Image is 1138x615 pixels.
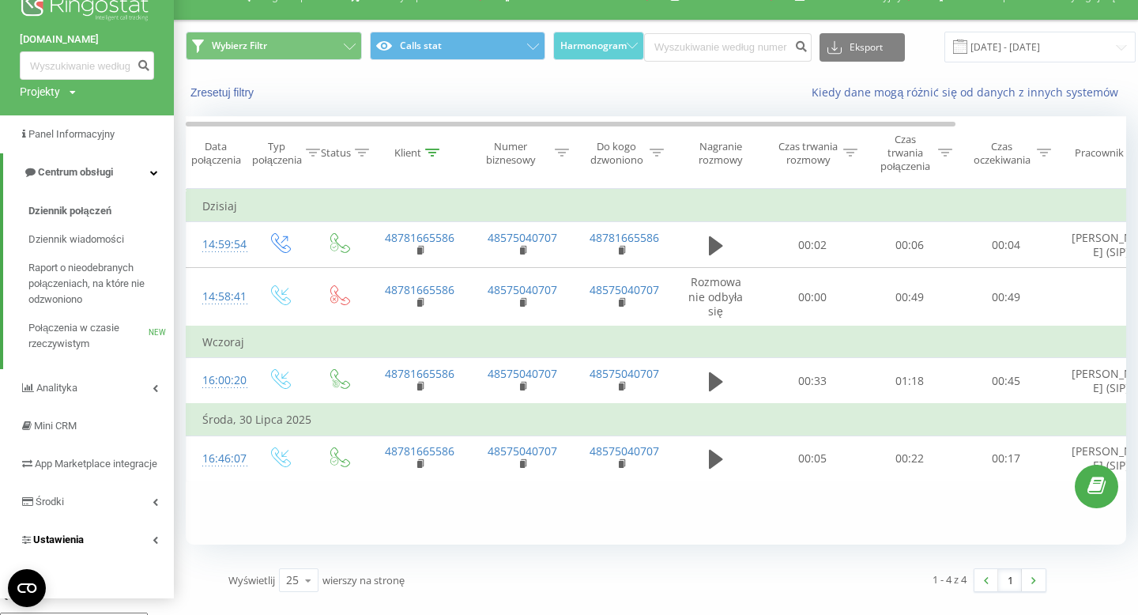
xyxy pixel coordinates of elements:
[644,33,812,62] input: Wyszukiwanie według numeru
[28,254,174,314] a: Raport o nieodebranych połączeniach, na które nie odzwoniono
[488,443,557,458] a: 48575040707
[471,140,552,167] div: Numer biznesowy
[488,230,557,245] a: 48575040707
[957,268,1056,326] td: 00:49
[933,572,967,587] div: 1 - 4 z 4
[33,534,84,545] span: Ustawienia
[202,229,234,260] div: 14:59:54
[8,569,46,607] button: Open CMP widget
[28,197,174,225] a: Dziennik połączeń
[763,436,862,481] td: 00:05
[34,420,77,432] span: Mini CRM
[763,358,862,405] td: 00:33
[385,230,454,245] a: 48781665586
[862,358,957,405] td: 01:18
[998,569,1022,591] a: 1
[252,140,302,167] div: Typ połączenia
[970,140,1033,167] div: Czas oczekiwania
[587,140,646,167] div: Do kogo dzwoniono
[322,573,405,587] span: wierszy na stronę
[862,436,957,481] td: 00:22
[590,366,659,381] a: 48575040707
[394,146,421,160] div: Klient
[488,282,557,297] a: 48575040707
[202,281,234,312] div: 14:58:41
[590,443,659,458] a: 48575040707
[28,232,124,247] span: Dziennik wiadomości
[1075,146,1124,160] div: Pracownik
[763,222,862,268] td: 00:02
[321,146,351,160] div: Status
[212,40,267,52] span: Wybierz Filtr
[862,268,957,326] td: 00:49
[590,230,659,245] a: 48781665586
[876,133,934,173] div: Czas trwania połączenia
[385,443,454,458] a: 48781665586
[36,496,64,507] span: Środki
[553,32,644,60] button: Harmonogram
[763,268,862,326] td: 00:00
[28,203,111,219] span: Dziennik połączeń
[28,260,166,307] span: Raport o nieodebranych połączeniach, na które nie odzwoniono
[35,458,157,470] span: App Marketplace integracje
[862,222,957,268] td: 00:06
[28,225,174,254] a: Dziennik wiadomości
[385,366,454,381] a: 48781665586
[286,572,299,588] div: 25
[488,366,557,381] a: 48575040707
[385,282,454,297] a: 48781665586
[812,85,1126,100] a: Kiedy dane mogą różnić się od danych z innych systemów
[38,166,113,178] span: Centrum obsługi
[957,436,1056,481] td: 00:17
[28,320,149,352] span: Połączenia w czasie rzeczywistym
[3,153,174,191] a: Centrum obsługi
[682,140,759,167] div: Nagranie rozmowy
[957,358,1056,405] td: 00:45
[186,85,262,100] button: Zresetuj filtry
[228,573,275,587] span: Wyświetlij
[370,32,546,60] button: Calls stat
[202,443,234,474] div: 16:46:07
[187,140,245,167] div: Data połączenia
[20,32,154,47] a: [DOMAIN_NAME]
[28,314,174,358] a: Połączenia w czasie rzeczywistymNEW
[36,382,77,394] span: Analityka
[28,128,115,140] span: Panel Informacyjny
[590,282,659,297] a: 48575040707
[186,32,362,60] button: Wybierz Filtr
[688,274,743,318] span: Rozmowa nie odbyła się
[957,222,1056,268] td: 00:04
[20,84,60,100] div: Projekty
[820,33,905,62] button: Eksport
[777,140,839,167] div: Czas trwania rozmowy
[560,40,627,51] span: Harmonogram
[20,51,154,80] input: Wyszukiwanie według numeru
[202,365,234,396] div: 16:00:20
